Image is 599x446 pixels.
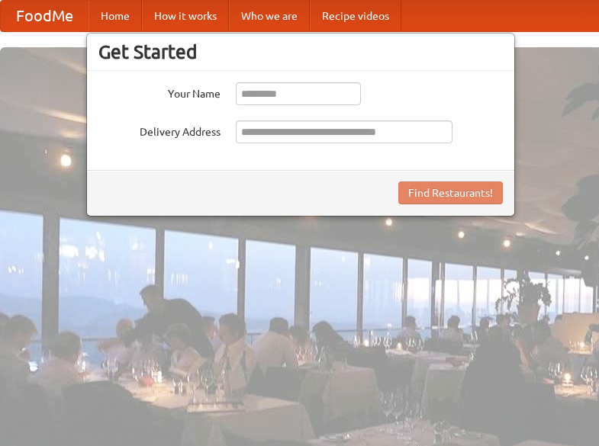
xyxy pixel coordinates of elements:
[310,1,401,31] a: Recipe videos
[1,1,89,31] a: FoodMe
[98,120,221,140] label: Delivery Address
[89,1,142,31] a: Home
[142,1,229,31] a: How it works
[398,181,503,204] button: Find Restaurants!
[98,40,503,63] h3: Get Started
[98,82,221,101] label: Your Name
[229,1,310,31] a: Who we are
